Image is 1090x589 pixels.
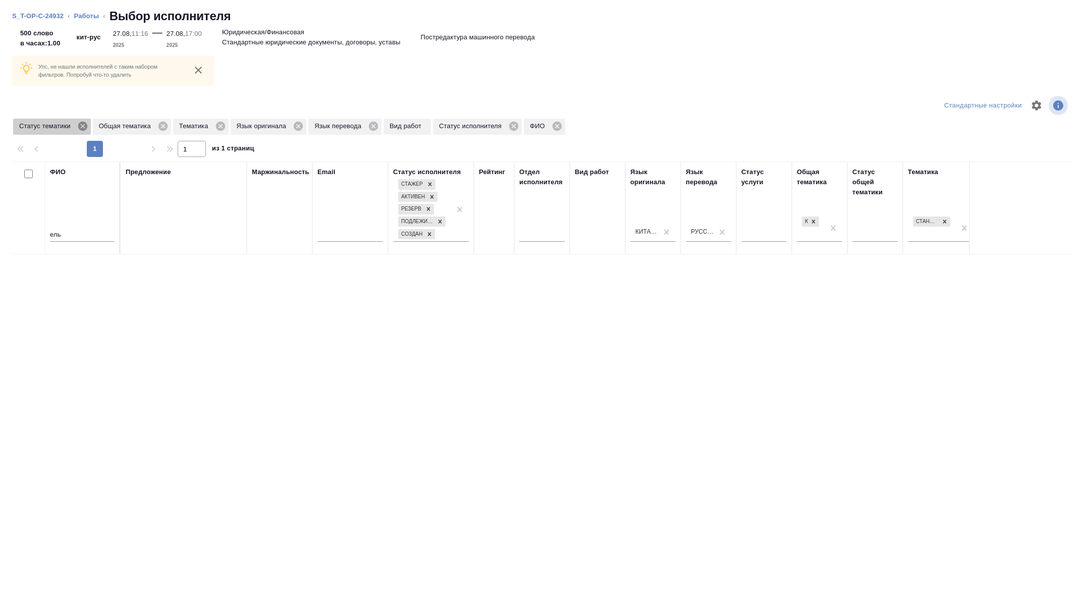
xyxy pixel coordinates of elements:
[397,228,436,241] div: Стажер, Активен, Резерв, Подлежит внедрению, Создан
[103,11,105,21] li: ‹
[530,121,549,131] p: ФИО
[575,167,609,177] div: Вид работ
[439,121,505,131] p: Статус исполнителя
[317,167,335,177] div: Email
[801,216,820,228] div: Юридическая/Финансовая
[398,229,424,240] div: Создан
[397,178,437,191] div: Стажер, Активен, Резерв, Подлежит внедрению, Создан
[179,121,212,131] p: Тематика
[19,121,74,131] p: Статус тематики
[50,167,66,177] div: ФИО
[393,167,461,177] div: Статус исполнителя
[397,216,447,228] div: Стажер, Активен, Резерв, Подлежит внедрению, Создан
[908,167,938,177] div: Тематика
[398,217,434,227] div: Подлежит внедрению
[397,191,439,203] div: Стажер, Активен, Резерв, Подлежит внедрению, Создан
[519,167,565,187] div: Отдел исполнителя
[173,119,229,135] div: Тематика
[913,217,939,227] div: Стандартные юридические документы, договоры, уставы
[433,119,522,135] div: Статус исполнителя
[13,119,91,135] div: Статус тематики
[912,216,951,228] div: Стандартные юридические документы, договоры, уставы
[38,63,183,79] p: Упс, не нашли исполнителей с таким набором фильтров. Попробуй что-то удалить
[630,167,676,187] div: Язык оригинала
[398,204,423,215] div: Резерв
[802,217,808,227] div: Юридическая/Финансовая
[68,11,70,21] li: ‹
[420,32,534,42] p: Постредактура машинного перевода
[185,30,202,37] p: 17:00
[252,167,309,177] div: Маржинальность
[74,12,99,20] a: Работы
[524,119,565,135] div: ФИО
[942,98,1024,114] div: split button
[479,167,505,177] div: Рейтинг
[132,30,148,37] p: 11:16
[231,119,307,135] div: Язык оригинала
[852,167,898,197] div: Статус общей тематики
[93,119,171,135] div: Общая тематика
[308,119,381,135] div: Язык перевода
[741,167,787,187] div: Статус услуги
[126,167,171,177] div: Предложение
[212,142,254,157] span: из 1 страниц
[113,30,132,37] p: 27.08,
[237,121,290,131] p: Язык оригинала
[686,167,731,187] div: Язык перевода
[20,28,61,38] p: 500 слово
[1024,93,1049,118] span: Настроить таблицу
[191,63,206,78] button: close
[314,121,365,131] p: Язык перевода
[397,203,435,216] div: Стажер, Активен, Резерв, Подлежит внедрению, Создан
[398,192,426,202] div: Активен
[398,179,424,190] div: Стажер
[110,8,231,24] h2: Выбор исполнителя
[797,167,842,187] div: Общая тематика
[12,8,1078,24] nav: breadcrumb
[691,228,714,236] div: Русский
[152,24,162,50] div: —
[99,121,154,131] p: Общая тематика
[222,27,304,37] p: Юридическая/Финансовая
[167,30,185,37] p: 27.08,
[1049,96,1070,115] span: Посмотреть информацию
[12,12,64,20] a: S_T-OP-C-24932
[635,228,659,236] div: Китайский
[390,121,425,131] p: Вид работ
